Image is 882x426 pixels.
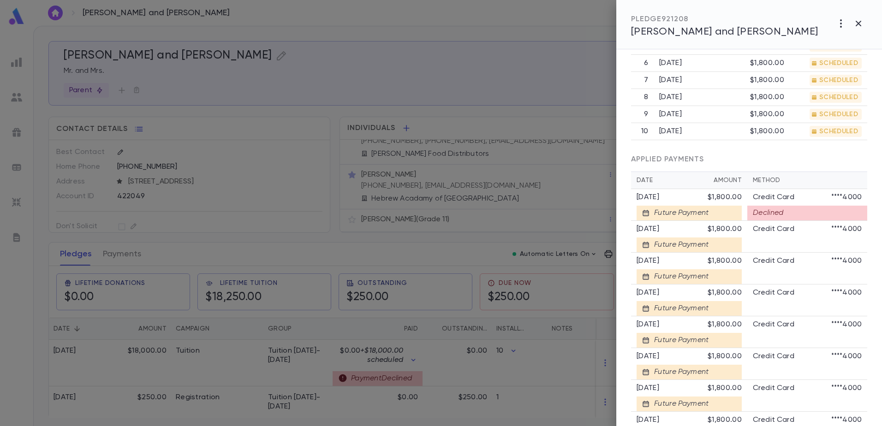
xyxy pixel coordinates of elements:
p: Credit Card [753,384,794,393]
td: [DATE] [654,123,721,140]
div: $1,800.00 [708,415,742,425]
div: [DATE] [637,415,708,425]
td: $1,800.00 [722,89,790,106]
th: 6 [631,55,654,72]
span: [PERSON_NAME] and [PERSON_NAME] [631,27,818,37]
th: 9 [631,106,654,123]
p: Credit Card [753,320,794,329]
p: Credit Card [747,193,794,202]
div: Future Payment [650,272,709,281]
div: $1,800.00 [708,225,742,234]
td: $1,800.00 [722,123,790,140]
div: $1,800.00 [708,320,742,329]
div: Future Payment [650,336,709,345]
td: [DATE] [654,72,721,89]
th: 7 [631,72,654,89]
th: Method [747,172,867,189]
td: $1,800.00 [722,55,790,72]
div: $1,800.00 [708,384,742,393]
div: Date [637,177,714,184]
span: SCHEDULED [816,77,862,84]
span: SCHEDULED [816,59,862,67]
div: [DATE] [637,384,708,393]
div: Future Payment [650,399,709,408]
span: SCHEDULED [816,111,862,118]
div: [DATE] [637,288,708,297]
div: $1,800.00 [708,288,742,297]
div: PLEDGE 921208 [631,15,818,24]
th: 8 [631,89,654,106]
div: [DATE] [637,193,708,202]
div: Future Payment [650,367,709,377]
div: $1,800.00 [708,256,742,266]
div: Future Payment [650,304,709,313]
td: $1,800.00 [722,106,790,123]
div: Future Payment [650,240,709,249]
p: Credit Card [753,352,794,361]
div: [DATE] [637,352,708,361]
td: [DATE] [654,89,721,106]
p: Credit Card [753,256,794,266]
th: 10 [631,123,654,140]
div: [DATE] [637,320,708,329]
div: Future Payment [650,208,709,218]
div: Amount [714,177,742,184]
div: Declined [747,206,867,220]
span: SCHEDULED [816,128,862,135]
td: [DATE] [654,106,721,123]
p: Credit Card [753,288,794,297]
span: APPLIED PAYMENTS [631,156,704,163]
div: $1,800.00 [708,352,742,361]
span: SCHEDULED [816,94,862,101]
p: Credit Card [753,225,794,234]
div: [DATE] [637,256,708,266]
div: [DATE] [637,225,708,234]
td: $1,800.00 [722,72,790,89]
td: [DATE] [654,55,721,72]
p: Credit Card [753,415,794,425]
div: $1,800.00 [708,193,742,202]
